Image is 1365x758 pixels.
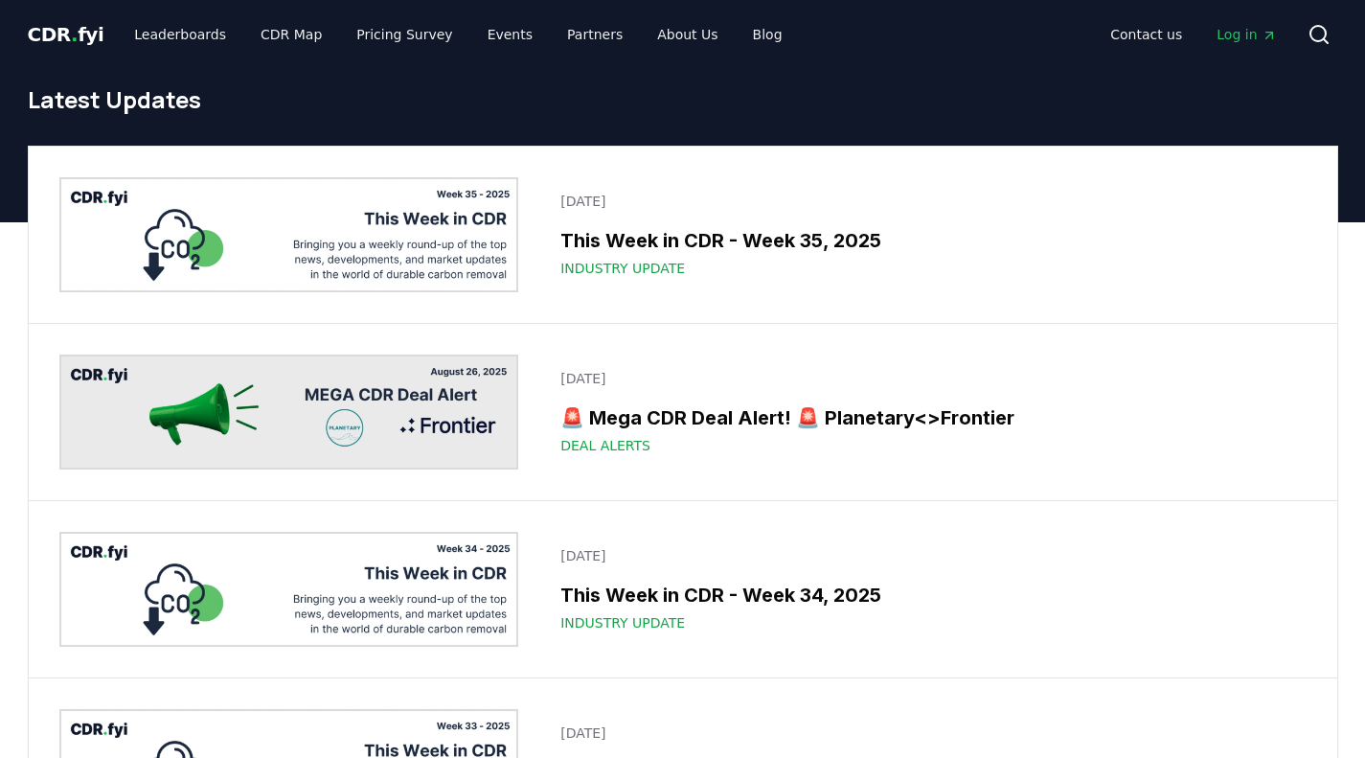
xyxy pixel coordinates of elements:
img: This Week in CDR - Week 35, 2025 blog post image [59,177,519,292]
p: [DATE] [560,192,1294,211]
nav: Main [119,17,797,52]
a: Log in [1201,17,1291,52]
img: This Week in CDR - Week 34, 2025 blog post image [59,532,519,647]
p: [DATE] [560,369,1294,388]
a: Leaderboards [119,17,241,52]
span: Deal Alerts [560,436,650,455]
h3: This Week in CDR - Week 35, 2025 [560,226,1294,255]
h3: 🚨 Mega CDR Deal Alert! 🚨 Planetary<>Frontier [560,403,1294,432]
a: [DATE]🚨 Mega CDR Deal Alert! 🚨 Planetary<>FrontierDeal Alerts [549,357,1306,467]
a: Contact us [1095,17,1197,52]
span: Industry Update [560,259,685,278]
a: Pricing Survey [341,17,467,52]
a: Events [472,17,548,52]
nav: Main [1095,17,1291,52]
a: [DATE]This Week in CDR - Week 34, 2025Industry Update [549,535,1306,644]
a: About Us [642,17,733,52]
a: Partners [552,17,638,52]
h3: This Week in CDR - Week 34, 2025 [560,581,1294,609]
img: 🚨 Mega CDR Deal Alert! 🚨 Planetary<>Frontier blog post image [59,355,519,470]
a: CDR Map [245,17,337,52]
p: [DATE] [560,546,1294,565]
a: Blog [738,17,798,52]
a: [DATE]This Week in CDR - Week 35, 2025Industry Update [549,180,1306,289]
h1: Latest Updates [28,84,1338,115]
p: [DATE] [560,724,1294,743]
span: . [71,23,78,46]
span: Log in [1217,25,1276,44]
a: CDR.fyi [28,21,104,48]
span: Industry Update [560,613,685,632]
span: CDR fyi [28,23,104,46]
